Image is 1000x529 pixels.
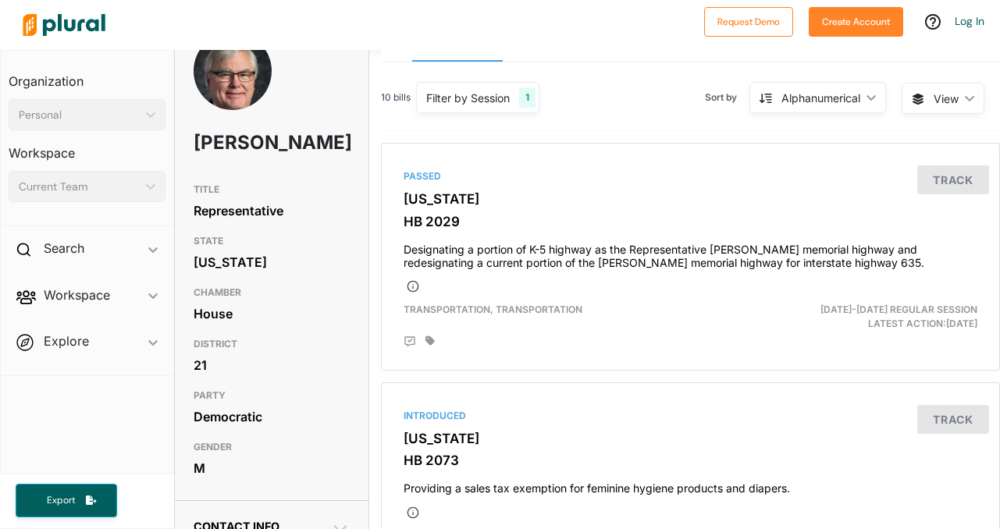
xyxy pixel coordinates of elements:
div: Alphanumerical [781,90,860,106]
h3: CHAMBER [194,283,349,302]
span: Export [36,494,86,507]
h4: Providing a sales tax exemption for feminine hygiene products and diapers. [404,474,977,495]
a: Request Demo [704,12,793,29]
a: Log In [955,14,984,28]
div: Introduced [404,409,977,423]
span: 10 bills [381,91,411,105]
div: Current Team [19,179,140,195]
h3: HB 2073 [404,453,977,468]
div: 21 [194,353,349,377]
h3: TITLE [194,180,349,199]
div: Latest Action: [DATE] [790,303,989,331]
div: [US_STATE] [194,250,349,274]
h4: Designating a portion of K-5 highway as the Representative [PERSON_NAME] memorial highway and red... [404,236,977,270]
h3: Organization [9,59,165,93]
button: Request Demo [704,7,793,37]
h3: Workspace [9,130,165,165]
span: Transportation, Transportation [404,304,582,315]
h3: [US_STATE] [404,431,977,446]
span: [DATE]-[DATE] Regular Session [820,304,977,315]
div: M [194,456,349,480]
h2: Search [44,240,84,257]
div: Democratic [194,405,349,428]
div: Filter by Session [426,90,510,106]
h3: HB 2029 [404,214,977,229]
span: View [934,91,959,107]
h1: [PERSON_NAME] [194,119,287,166]
div: House [194,302,349,325]
button: Track [917,165,989,194]
div: Personal [19,107,140,123]
h3: PARTY [194,386,349,405]
button: Create Account [809,7,903,37]
span: Sort by [705,91,749,105]
button: Track [917,405,989,434]
h3: GENDER [194,438,349,456]
div: 1 [519,87,536,108]
div: Passed [404,169,977,183]
button: Export [16,484,117,517]
a: Create Account [809,12,903,29]
div: Representative [194,199,349,222]
h3: STATE [194,232,349,250]
h3: DISTRICT [194,335,349,353]
h3: [US_STATE] [404,191,977,207]
img: Headshot of Jerry Stogsdill [194,32,272,146]
div: Add tags [425,336,435,346]
div: Add Position Statement [404,336,416,348]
